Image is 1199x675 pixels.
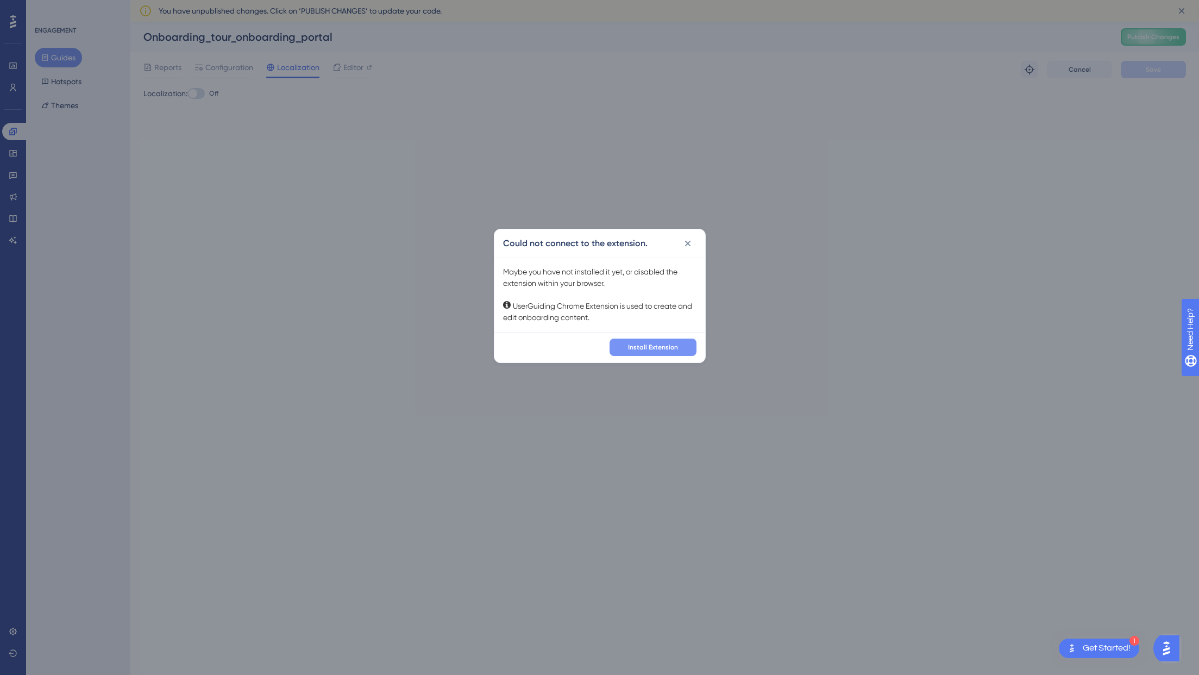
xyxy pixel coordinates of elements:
div: Open Get Started! checklist, remaining modules: 1 [1059,639,1139,658]
h2: Could not connect to the extension. [503,237,648,250]
iframe: UserGuiding AI Assistant Launcher [1153,632,1186,665]
div: 1 [1129,636,1139,646]
div: Maybe you have not installed it yet, or disabled the extension within your browser. UserGuiding C... [503,266,696,323]
img: launcher-image-alternative-text [1065,642,1078,655]
div: Get Started! [1083,642,1131,654]
span: Need Help? [26,3,68,16]
span: Install Extension [628,343,678,352]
